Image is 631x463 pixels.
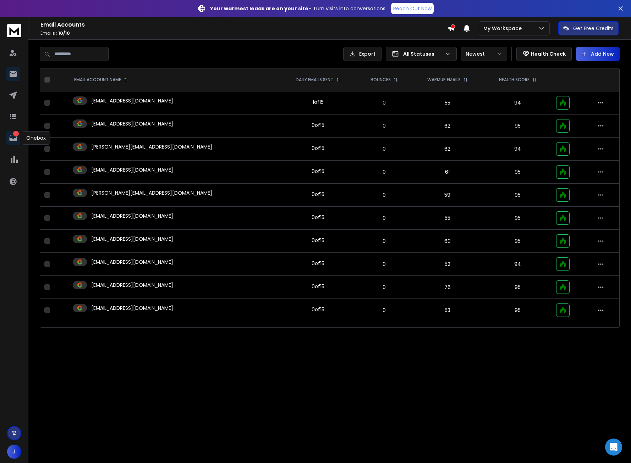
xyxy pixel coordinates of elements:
div: EMAIL ACCOUNT NAME [74,77,128,83]
td: 76 [411,276,484,299]
p: All Statuses [403,50,442,57]
div: 0 of 15 [312,191,324,198]
img: logo [7,24,21,37]
p: 0 [362,284,407,291]
p: Emails : [40,30,448,36]
p: [EMAIL_ADDRESS][DOMAIN_NAME] [91,166,173,173]
td: 95 [484,276,552,299]
div: 0 of 15 [312,145,324,152]
p: WARMUP EMAILS [427,77,461,83]
div: 1 of 15 [313,99,324,106]
div: 0 of 15 [312,260,324,267]
button: J [7,445,21,459]
p: 1 [13,131,19,136]
td: 95 [484,230,552,253]
p: 0 [362,191,407,199]
div: 0 of 15 [312,237,324,244]
span: 10 / 10 [58,30,70,36]
td: 94 [484,138,552,161]
a: 1 [6,131,20,145]
div: Open Intercom Messenger [605,439,622,456]
p: [EMAIL_ADDRESS][DOMAIN_NAME] [91,97,173,104]
td: 52 [411,253,484,276]
td: 62 [411,115,484,138]
p: – Turn visits into conversations [210,5,385,12]
p: [EMAIL_ADDRESS][DOMAIN_NAME] [91,212,173,219]
h1: Email Accounts [40,21,448,29]
p: 0 [362,145,407,152]
p: Get Free Credits [573,25,614,32]
p: BOUNCES [371,77,391,83]
p: 0 [362,99,407,106]
button: Health Check [516,47,572,61]
p: DAILY EMAILS SENT [296,77,333,83]
button: Newest [461,47,507,61]
p: [PERSON_NAME][EMAIL_ADDRESS][DOMAIN_NAME] [91,143,212,150]
p: HEALTH SCORE [499,77,530,83]
div: 0 of 15 [312,122,324,129]
td: 53 [411,299,484,322]
p: 0 [362,238,407,245]
p: [EMAIL_ADDRESS][DOMAIN_NAME] [91,305,173,312]
strong: Your warmest leads are on your site [210,5,308,12]
div: 0 of 15 [312,306,324,313]
p: 0 [362,122,407,129]
div: 0 of 15 [312,168,324,175]
button: Get Free Credits [558,21,619,35]
p: 0 [362,168,407,175]
div: Onebox [22,131,50,145]
td: 62 [411,138,484,161]
p: [EMAIL_ADDRESS][DOMAIN_NAME] [91,120,173,127]
div: 0 of 15 [312,283,324,290]
div: 0 of 15 [312,214,324,221]
button: Export [343,47,382,61]
td: 95 [484,161,552,184]
td: 60 [411,230,484,253]
td: 59 [411,184,484,207]
td: 95 [484,299,552,322]
td: 95 [484,207,552,230]
p: 0 [362,307,407,314]
a: Reach Out Now [391,3,434,14]
p: 0 [362,214,407,222]
td: 61 [411,161,484,184]
p: 0 [362,261,407,268]
p: [EMAIL_ADDRESS][DOMAIN_NAME] [91,235,173,242]
td: 55 [411,91,484,115]
p: Reach Out Now [393,5,432,12]
p: [EMAIL_ADDRESS][DOMAIN_NAME] [91,281,173,289]
td: 55 [411,207,484,230]
td: 95 [484,115,552,138]
td: 95 [484,184,552,207]
td: 94 [484,253,552,276]
p: My Workspace [483,25,525,32]
p: [PERSON_NAME][EMAIL_ADDRESS][DOMAIN_NAME] [91,189,212,196]
button: Add New [576,47,620,61]
p: [EMAIL_ADDRESS][DOMAIN_NAME] [91,258,173,266]
p: Health Check [531,50,566,57]
td: 94 [484,91,552,115]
